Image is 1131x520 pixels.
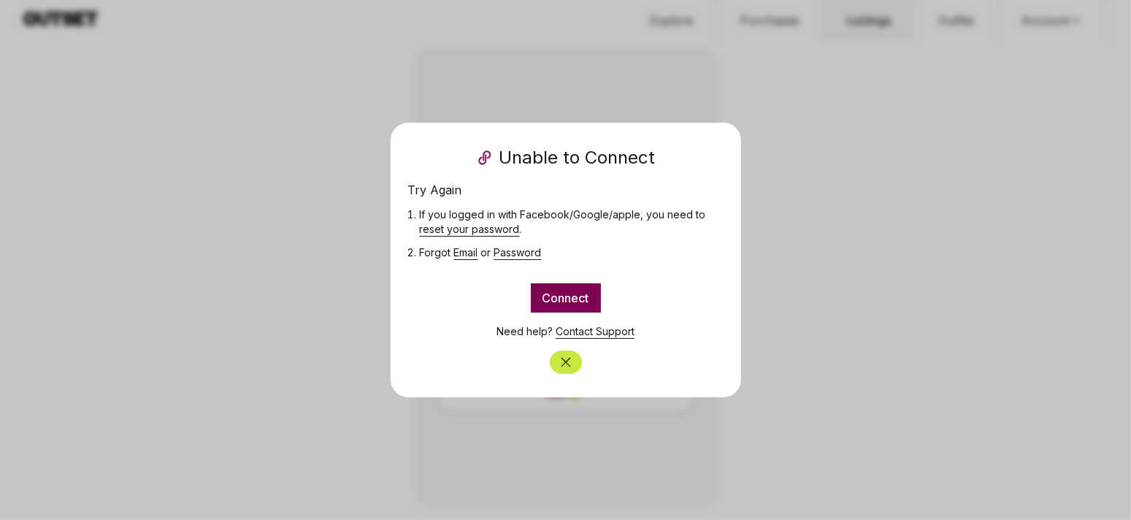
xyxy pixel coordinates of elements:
button: Connect [531,283,601,313]
a: reset your password [420,223,520,235]
a: Email [454,246,478,259]
button: Close [550,351,582,374]
div: Try Again [408,181,724,207]
div: Forgot or [420,245,712,260]
span: Unable to Connect [499,146,656,169]
img: Poshmark logo [476,149,494,167]
li: If you logged in with Facebook/Google/apple, you need to . [420,207,712,245]
a: Contact Support [556,325,634,337]
p: Need help? [408,324,724,339]
a: Password [494,246,542,259]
